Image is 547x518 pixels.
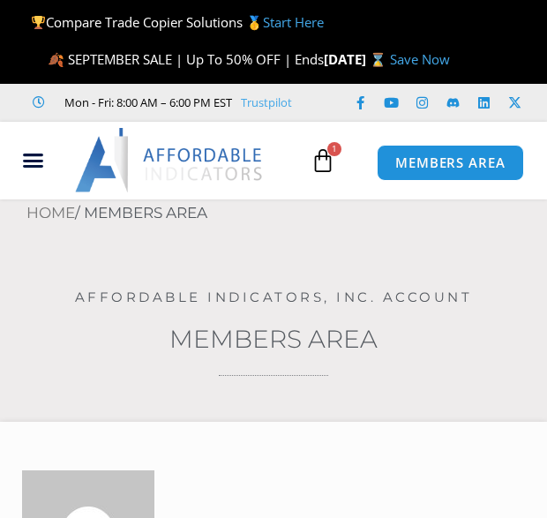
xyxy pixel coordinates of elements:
img: 🏆 [32,16,45,29]
span: 1 [327,142,341,156]
div: Menu Toggle [6,144,60,177]
span: MEMBERS AREA [395,156,506,169]
a: 1 [284,135,362,186]
a: MEMBERS AREA [377,145,524,181]
a: Home [26,204,75,221]
span: Compare Trade Copier Solutions 🥇 [31,13,324,31]
span: 🍂 SEPTEMBER SALE | Up To 50% OFF | Ends [48,50,324,68]
a: Trustpilot [241,92,292,113]
strong: [DATE] ⌛ [324,50,390,68]
img: LogoAI | Affordable Indicators – NinjaTrader [75,128,265,191]
a: Save Now [390,50,450,68]
a: Start Here [263,13,324,31]
a: Affordable Indicators, Inc. Account [75,289,473,305]
a: Members Area [169,324,378,354]
span: Mon - Fri: 8:00 AM – 6:00 PM EST [60,92,232,113]
nav: Breadcrumb [26,199,547,228]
